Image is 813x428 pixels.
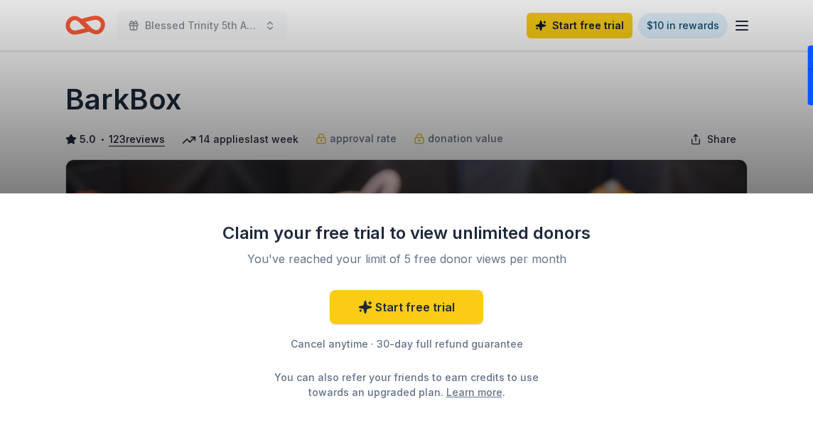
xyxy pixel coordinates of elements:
a: Start free trial [330,290,483,324]
div: You can also refer your friends to earn credits to use towards an upgraded plan. . [262,370,551,400]
div: Claim your free trial to view unlimited donors [222,222,591,245]
a: Learn more [446,385,502,400]
div: You've reached your limit of 5 free donor views per month [239,250,574,267]
div: Cancel anytime · 30-day full refund guarantee [222,336,591,353]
